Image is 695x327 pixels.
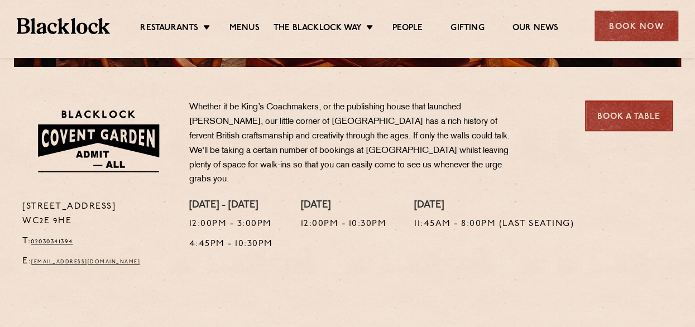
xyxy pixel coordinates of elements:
[31,259,140,265] a: [EMAIL_ADDRESS][DOMAIN_NAME]
[301,217,387,232] p: 12:00pm - 10:30pm
[512,23,559,35] a: Our News
[31,238,73,245] a: 02030341394
[301,200,387,212] h4: [DATE]
[189,237,273,252] p: 4:45pm - 10:30pm
[392,23,423,35] a: People
[274,23,362,35] a: The Blacklock Way
[189,200,273,212] h4: [DATE] - [DATE]
[229,23,260,35] a: Menus
[414,217,574,232] p: 11:45am - 8:00pm (Last Seating)
[189,100,519,187] p: Whether it be King’s Coachmakers, or the publishing house that launched [PERSON_NAME], our little...
[17,18,110,33] img: BL_Textured_Logo-footer-cropped.svg
[585,100,673,131] a: Book a Table
[22,254,172,269] p: E:
[140,23,198,35] a: Restaurants
[189,217,273,232] p: 12:00pm - 3:00pm
[22,234,172,249] p: T:
[414,200,574,212] h4: [DATE]
[450,23,484,35] a: Gifting
[22,100,172,181] img: BLA_1470_CoventGarden_Website_Solid.svg
[22,200,172,229] p: [STREET_ADDRESS] WC2E 9HE
[595,11,678,41] div: Book Now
